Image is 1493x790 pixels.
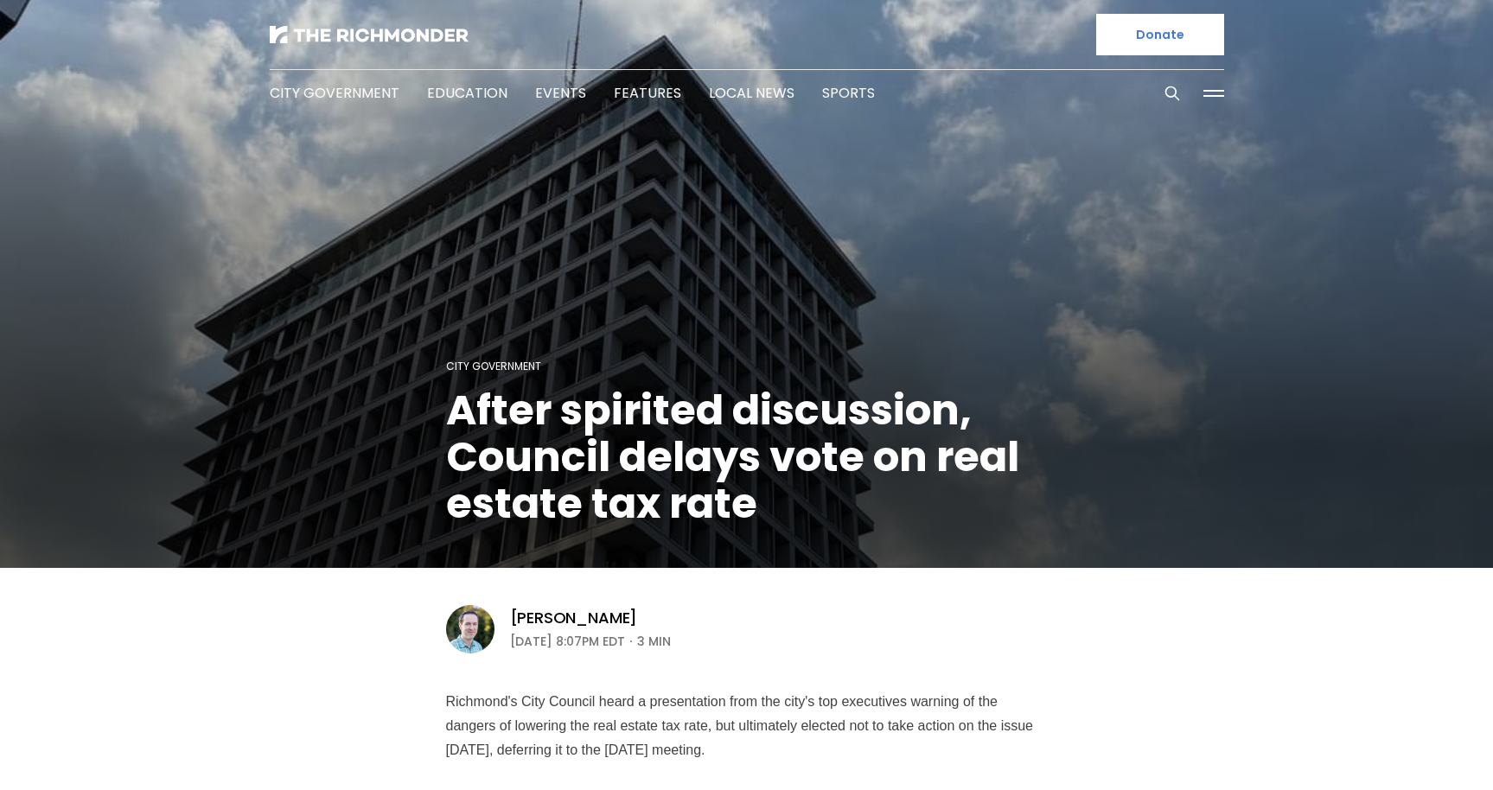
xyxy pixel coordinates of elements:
[446,359,541,373] a: City Government
[637,631,671,652] span: 3 min
[822,83,875,103] a: Sports
[1346,705,1493,790] iframe: portal-trigger
[446,605,494,653] img: Michael Phillips
[510,631,625,652] time: [DATE] 8:07PM EDT
[1159,80,1185,106] button: Search this site
[446,387,1048,527] h1: After spirited discussion, Council delays vote on real estate tax rate
[535,83,586,103] a: Events
[270,83,399,103] a: City Government
[446,690,1048,762] p: Richmond's City Council heard a presentation from the city's top executives warning of the danger...
[427,83,507,103] a: Education
[614,83,681,103] a: Features
[510,608,638,628] a: [PERSON_NAME]
[270,26,469,43] img: The Richmonder
[709,83,794,103] a: Local News
[1096,14,1224,55] a: Donate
